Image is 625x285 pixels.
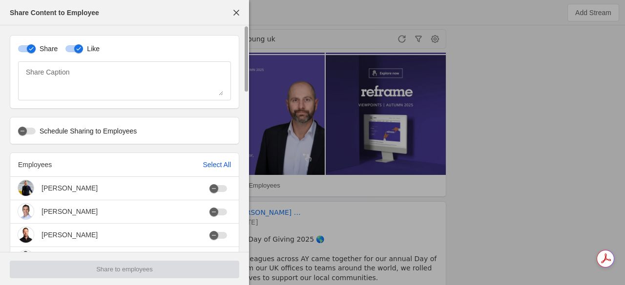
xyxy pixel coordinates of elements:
[42,207,98,216] div: [PERSON_NAME]
[18,227,34,243] img: cache
[42,183,98,193] div: [PERSON_NAME]
[10,8,99,18] div: Share Content to Employee
[83,44,100,54] label: Like
[18,180,34,196] img: cache
[42,230,98,240] div: [PERSON_NAME]
[26,66,70,78] mat-label: Share Caption
[36,44,58,54] label: Share
[18,161,52,169] span: Employees
[18,250,34,266] img: cache
[36,126,137,136] label: Schedule Sharing to Employees
[203,160,231,170] div: Select All
[18,204,34,219] img: cache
